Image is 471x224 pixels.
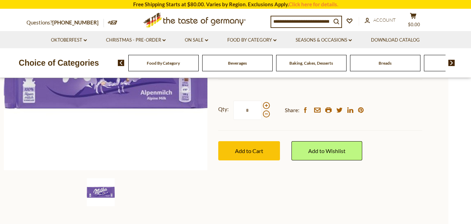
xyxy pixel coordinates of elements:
[371,36,420,44] a: Download Catalog
[233,101,262,120] input: Qty:
[403,13,424,30] button: $0.00
[185,36,208,44] a: On Sale
[408,22,420,27] span: $0.00
[52,19,99,26] a: [PHONE_NUMBER]
[285,106,299,115] span: Share:
[87,178,115,206] img: Milka Alpenmilch Chocolate Bar
[51,36,87,44] a: Oktoberfest
[235,147,263,154] span: Add to Cart
[227,36,276,44] a: Food By Category
[296,36,352,44] a: Seasons & Occasions
[118,60,124,66] img: previous arrow
[379,60,392,66] a: Breads
[218,141,280,160] button: Add to Cart
[289,1,338,7] a: Click here for details.
[147,60,180,66] a: Food By Category
[228,60,247,66] a: Beverages
[373,17,396,23] span: Account
[365,16,396,24] a: Account
[218,105,229,114] strong: Qty:
[26,18,104,27] p: Questions?
[291,141,362,160] a: Add to Wishlist
[106,36,166,44] a: Christmas - PRE-ORDER
[448,60,455,66] img: next arrow
[289,60,333,66] a: Baking, Cakes, Desserts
